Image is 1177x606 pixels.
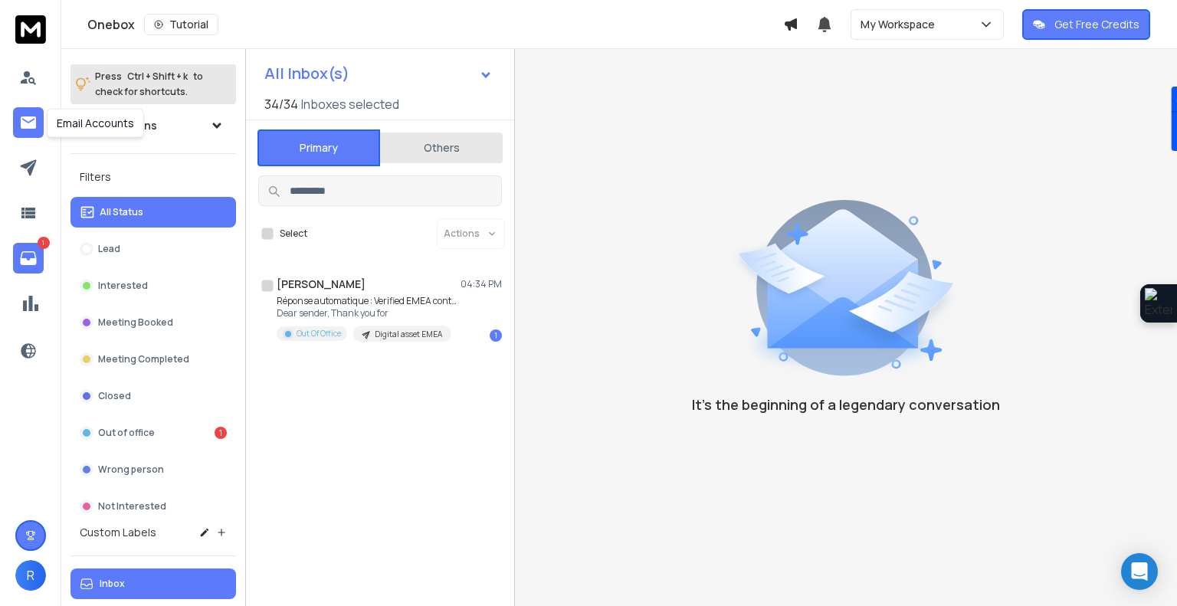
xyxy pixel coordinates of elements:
p: My Workspace [861,17,941,32]
span: 34 / 34 [264,95,298,113]
p: All Status [100,206,143,218]
span: Ctrl + Shift + k [125,67,190,85]
div: 1 [215,427,227,439]
button: Inbox [70,568,236,599]
p: 04:34 PM [461,278,502,290]
p: Interested [98,280,148,292]
p: Dear sender, Thank you for [277,307,461,319]
p: Inbox [100,578,125,590]
button: All Campaigns [70,110,236,141]
h1: All Inbox(s) [264,66,349,81]
div: 1 [490,329,502,342]
div: Open Intercom Messenger [1121,553,1158,590]
p: Wrong person [98,464,164,476]
button: R [15,560,46,591]
p: 1 [38,237,50,249]
p: Digital asset EMEA [375,329,442,340]
button: Primary [257,129,380,166]
button: Tutorial [144,14,218,35]
p: Get Free Credits [1054,17,1139,32]
label: Select [280,228,307,240]
img: Extension Icon [1145,288,1172,319]
button: Meeting Booked [70,307,236,338]
button: Get Free Credits [1022,9,1150,40]
button: Others [380,131,503,165]
h3: Custom Labels [80,525,156,540]
button: Lead [70,234,236,264]
button: All Status [70,197,236,228]
p: Closed [98,390,131,402]
button: Out of office1 [70,418,236,448]
button: Interested [70,270,236,301]
h3: Inboxes selected [301,95,399,113]
button: Meeting Completed [70,344,236,375]
p: Réponse automatique : Verified EMEA contacts [277,295,461,307]
h3: Filters [70,166,236,188]
p: Meeting Booked [98,316,173,329]
p: Out of office [98,427,155,439]
p: Out Of Office [297,328,341,339]
button: Not Interested [70,491,236,522]
div: Email Accounts [47,109,144,138]
button: Closed [70,381,236,411]
button: All Inbox(s) [252,58,505,89]
button: Wrong person [70,454,236,485]
div: Onebox [87,14,783,35]
p: Not Interested [98,500,166,513]
p: Meeting Completed [98,353,189,365]
p: It’s the beginning of a legendary conversation [692,394,1000,415]
p: Lead [98,243,120,255]
h1: [PERSON_NAME] [277,277,366,292]
a: 1 [13,243,44,274]
p: Press to check for shortcuts. [95,69,203,100]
